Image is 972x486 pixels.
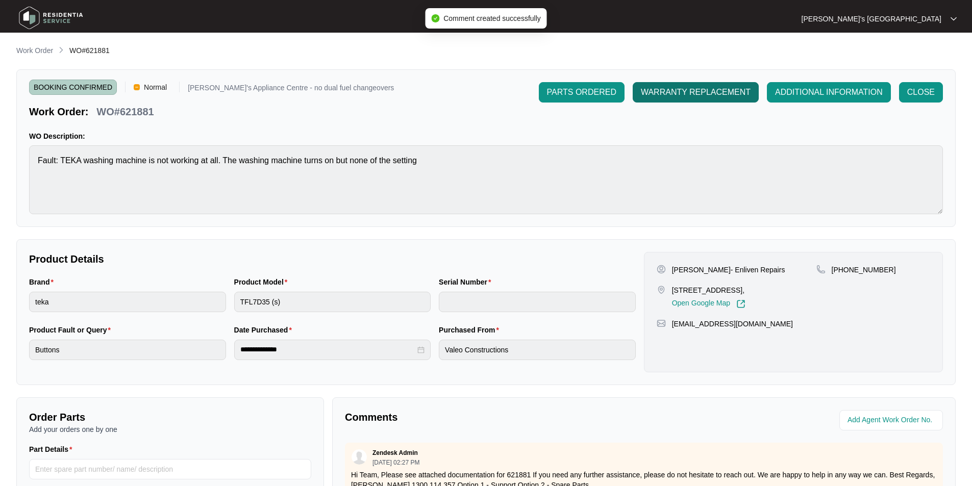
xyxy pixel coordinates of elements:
[439,340,636,360] input: Purchased From
[767,82,891,103] button: ADDITIONAL INFORMATION
[657,319,666,328] img: map-pin
[234,277,292,287] label: Product Model
[140,80,171,95] span: Normal
[372,459,419,466] p: [DATE] 02:27 PM
[15,3,87,33] img: residentia service logo
[439,292,636,312] input: Serial Number
[907,86,935,98] span: CLOSE
[96,105,154,119] p: WO#621881
[57,46,65,54] img: chevron-right
[134,84,140,90] img: Vercel Logo
[439,325,503,335] label: Purchased From
[29,252,636,266] p: Product Details
[775,86,883,98] span: ADDITIONAL INFORMATION
[29,424,311,434] p: Add your orders one by one
[672,265,785,275] p: [PERSON_NAME]- Enliven Repairs
[29,340,226,360] input: Product Fault or Query
[29,131,943,141] p: WO Description:
[443,14,541,22] span: Comment created successfully
[352,449,367,465] img: user.svg
[539,82,625,103] button: PARTS ORDERED
[16,45,53,56] p: Work Order
[657,265,666,274] img: user-pin
[29,444,77,454] label: Part Details
[29,105,88,119] p: Work Order:
[29,277,58,287] label: Brand
[345,410,637,424] p: Comments
[234,325,296,335] label: Date Purchased
[372,449,418,457] p: Zendesk Admin
[69,46,110,55] span: WO#621881
[29,145,943,214] textarea: Fault: TEKA washing machine is not working at all. The washing machine turns on but none of the s...
[29,325,115,335] label: Product Fault or Query
[802,14,941,24] p: [PERSON_NAME]'s [GEOGRAPHIC_DATA]
[431,14,439,22] span: check-circle
[736,299,745,309] img: Link-External
[439,277,495,287] label: Serial Number
[29,459,311,479] input: Part Details
[672,319,793,329] p: [EMAIL_ADDRESS][DOMAIN_NAME]
[234,292,431,312] input: Product Model
[29,80,117,95] span: BOOKING CONFIRMED
[657,285,666,294] img: map-pin
[240,344,416,355] input: Date Purchased
[14,45,55,57] a: Work Order
[29,292,226,312] input: Brand
[641,86,751,98] span: WARRANTY REPLACEMENT
[547,86,616,98] span: PARTS ORDERED
[832,265,896,275] p: [PHONE_NUMBER]
[899,82,943,103] button: CLOSE
[816,265,826,274] img: map-pin
[633,82,759,103] button: WARRANTY REPLACEMENT
[951,16,957,21] img: dropdown arrow
[848,414,937,426] input: Add Agent Work Order No.
[672,299,745,309] a: Open Google Map
[29,410,311,424] p: Order Parts
[188,84,394,95] p: [PERSON_NAME]'s Appliance Centre - no dual fuel changeovers
[672,285,745,295] p: [STREET_ADDRESS],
